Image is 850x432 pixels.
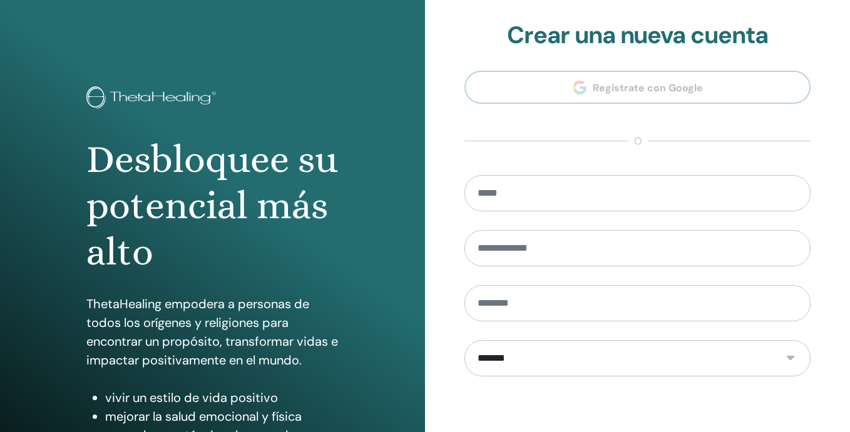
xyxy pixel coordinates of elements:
p: ThetaHealing empodera a personas de todos los orígenes y religiones para encontrar un propósito, ... [86,294,339,369]
li: mejorar la salud emocional y física [105,407,339,426]
li: vivir un estilo de vida positivo [105,388,339,407]
span: o [628,134,648,149]
h2: Crear una nueva cuenta [464,21,811,50]
h1: Desbloquee su potencial más alto [86,136,339,276]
